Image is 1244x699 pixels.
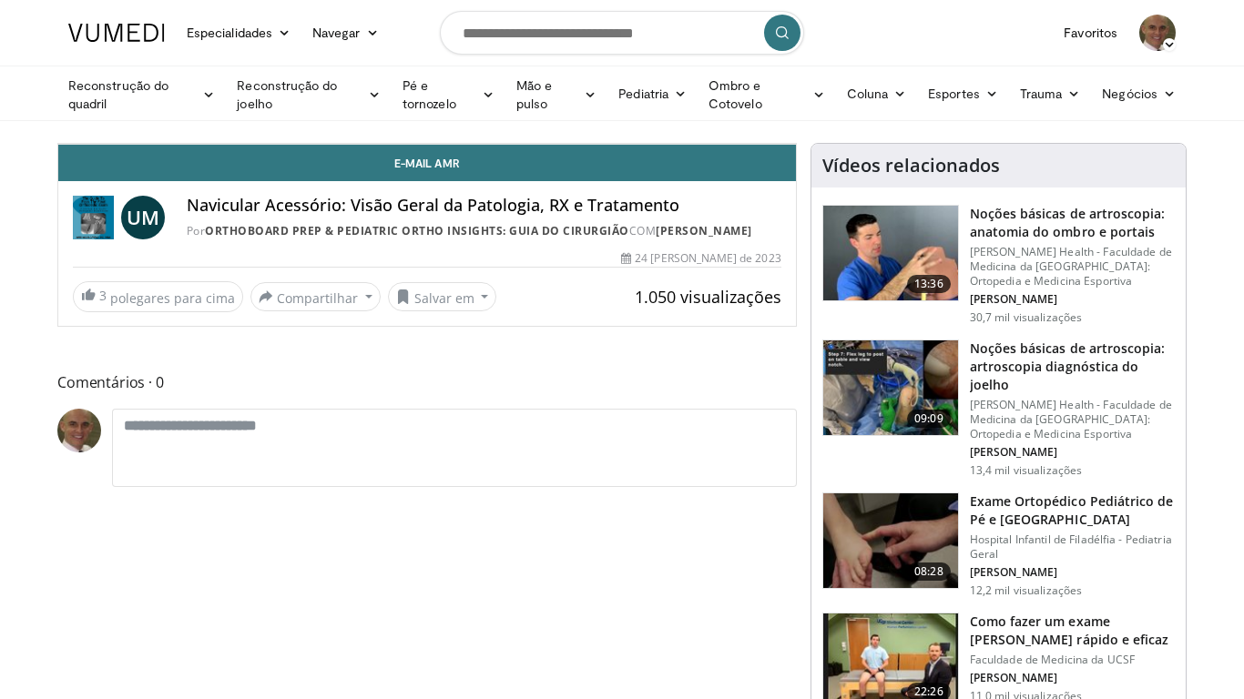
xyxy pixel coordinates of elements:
[970,205,1166,240] font: Noções básicas de artroscopia: anatomia do ombro e portais
[57,409,101,452] img: Avatar
[970,582,1083,598] font: 12,2 mil visualizações
[836,76,918,112] a: Coluna
[635,250,780,266] font: 24 [PERSON_NAME] de 2023
[822,339,1175,478] a: 09:09 Noções básicas de artroscopia: artroscopia diagnóstica do joelho [PERSON_NAME] Health - Fac...
[970,339,1166,393] font: Noções básicas de artroscopia: artroscopia diagnóstica do joelho
[187,194,679,216] font: Navicular Acessório: Visão Geral da Patologia, RX e Tratamento
[914,410,943,426] font: 09:09
[970,670,1058,685] font: [PERSON_NAME]
[1064,25,1117,40] font: Favoritos
[823,340,958,435] img: 80b9674e-700f-42d5-95ff-2772df9e177e.jpeg.150x105_q85_crop-smart_upscale.jpg
[1020,86,1062,101] font: Trauma
[1139,15,1176,51] img: Avatar
[822,205,1175,325] a: 13:36 Noções básicas de artroscopia: anatomia do ombro e portais [PERSON_NAME] Health - Faculdade...
[187,223,206,238] font: Por
[414,289,474,306] font: Salvar em
[607,76,698,112] a: Pediatria
[1009,76,1092,112] a: Trauma
[635,286,781,308] font: 1.050 visualizações
[110,289,235,307] font: polegares para cima
[822,492,1175,598] a: 08:28 Exame Ortopédico Pediátrico de Pé e [GEOGRAPHIC_DATA] Hospital Infantil de Filadélfia - Ped...
[127,204,159,230] font: UM
[392,76,505,113] a: Pé e tornozelo
[917,76,1009,112] a: Esportes
[250,282,381,311] button: Compartilhar
[68,77,168,111] font: Reconstrução do quadril
[156,372,164,392] font: 0
[73,196,114,239] img: OrthoBoard Prep e Insights sobre Ortopedia Pediátrica: Guia do Cirurgião
[1053,15,1128,51] a: Favoritos
[847,86,888,101] font: Coluna
[970,462,1083,478] font: 13,4 mil visualizações
[822,153,1000,177] font: Vídeos relacionados
[914,563,943,579] font: 08:28
[970,532,1172,562] font: Hospital Infantil de Filadélfia - Pediatria Geral
[312,25,361,40] font: Navegar
[73,281,243,312] a: 3 polegares para cima
[301,15,390,51] a: Navegar
[1091,76,1187,112] a: Negócios
[970,397,1172,441] font: [PERSON_NAME] Health - Faculdade de Medicina da [GEOGRAPHIC_DATA]: Ortopedia e Medicina Esportiva
[226,76,392,113] a: Reconstrução do joelho
[440,11,804,55] input: Pesquisar tópicos, intervenções
[99,287,107,304] font: 3
[58,145,796,181] a: E-mail Amr
[205,223,629,238] a: OrthoBoard Prep & Pediatric Ortho Insights: Guia do Cirurgião
[656,223,752,238] a: [PERSON_NAME]
[928,86,980,101] font: Esportes
[68,24,165,42] img: Logotipo da VuMedi
[970,244,1172,289] font: [PERSON_NAME] Health - Faculdade de Medicina da [GEOGRAPHIC_DATA]: Ortopedia e Medicina Esportiva
[237,77,337,111] font: Reconstrução do joelho
[1102,86,1157,101] font: Negócios
[57,372,145,392] font: Comentários
[403,77,456,111] font: Pé e tornozelo
[618,86,668,101] font: Pediatria
[57,76,226,113] a: Reconstrução do quadril
[121,196,165,239] a: UM
[698,76,836,113] a: Ombro e Cotovelo
[394,157,460,169] font: E-mail Amr
[823,206,958,300] img: 9534a039-0eaa-4167-96cf-d5be049a70d8.150x105_q85_crop-smart_upscale.jpg
[970,309,1083,325] font: 30,7 mil visualizações
[58,144,796,145] video-js: Video Player
[709,77,762,111] font: Ombro e Cotovelo
[970,652,1135,667] font: Faculdade de Medicina da UCSF
[176,15,301,51] a: Especialidades
[970,291,1058,307] font: [PERSON_NAME]
[516,77,552,111] font: Mão e pulso
[505,76,608,113] a: Mão e pulso
[970,492,1174,528] font: Exame Ortopédico Pediátrico de Pé e [GEOGRAPHIC_DATA]
[914,684,943,699] font: 22:26
[823,493,958,588] img: a1f7088d-36b4-440d-94a7-5073d8375fe0.150x105_q85_crop-smart_upscale.jpg
[187,25,272,40] font: Especialidades
[388,282,497,311] button: Salvar em
[970,444,1058,460] font: [PERSON_NAME]
[914,276,943,291] font: 13:36
[629,223,657,238] font: COM
[970,613,1169,648] font: Como fazer um exame [PERSON_NAME] rápido e eficaz
[277,289,358,306] font: Compartilhar
[970,564,1058,580] font: [PERSON_NAME]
